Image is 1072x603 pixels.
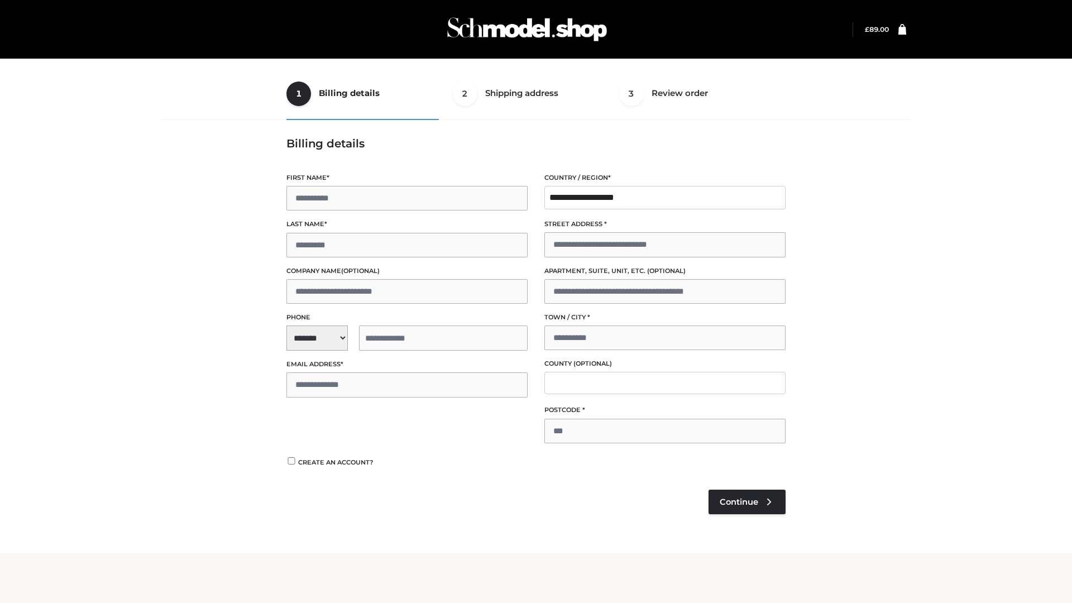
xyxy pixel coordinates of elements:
[286,359,528,370] label: Email address
[443,7,611,51] img: Schmodel Admin 964
[544,266,786,276] label: Apartment, suite, unit, etc.
[286,457,296,465] input: Create an account?
[544,358,786,369] label: County
[286,312,528,323] label: Phone
[286,173,528,183] label: First name
[544,219,786,229] label: Street address
[865,25,889,33] bdi: 89.00
[286,219,528,229] label: Last name
[709,490,786,514] a: Continue
[865,25,869,33] span: £
[573,360,612,367] span: (optional)
[647,267,686,275] span: (optional)
[720,497,758,507] span: Continue
[544,312,786,323] label: Town / City
[865,25,889,33] a: £89.00
[286,137,786,150] h3: Billing details
[341,267,380,275] span: (optional)
[298,458,374,466] span: Create an account?
[544,173,786,183] label: Country / Region
[286,266,528,276] label: Company name
[544,405,786,415] label: Postcode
